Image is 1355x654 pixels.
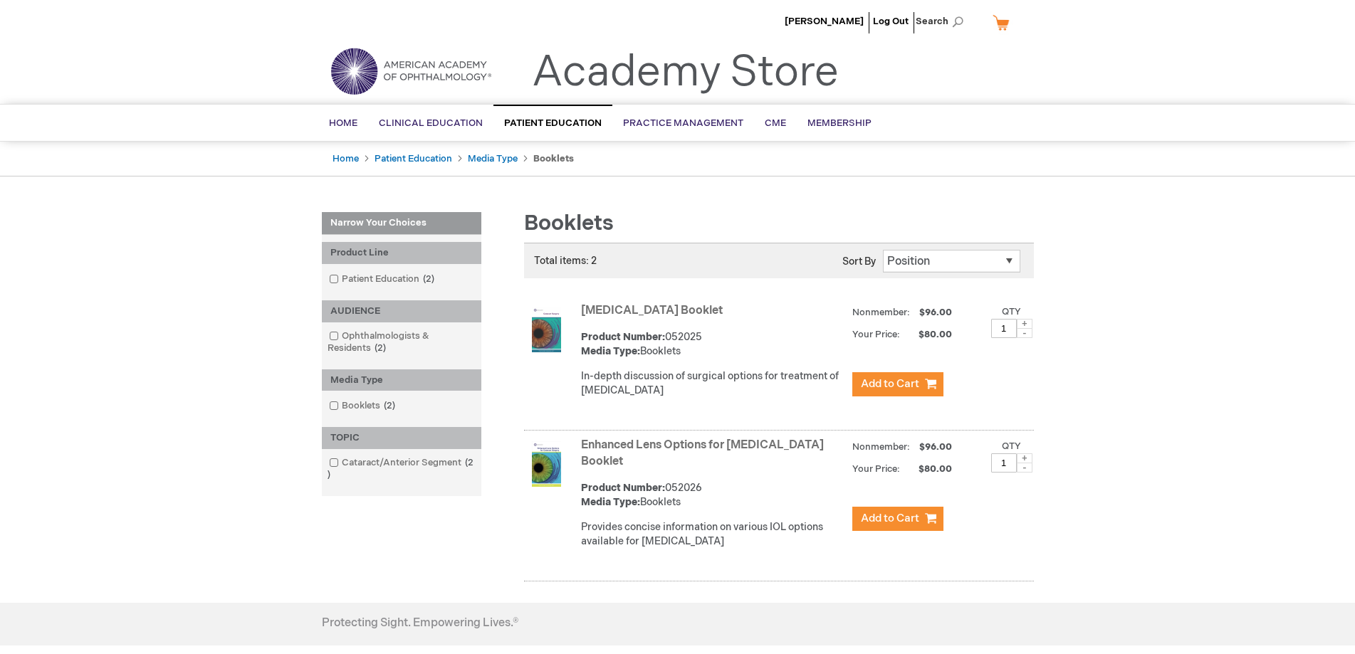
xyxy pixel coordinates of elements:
span: CME [765,117,786,129]
span: $80.00 [902,463,954,475]
img: Enhanced Lens Options for Cataract Surgery Booklet [532,441,561,487]
a: Ophthalmologists & Residents2 [325,329,478,355]
span: Search [916,7,970,36]
div: Product Line [322,242,481,264]
div: In-depth discussion of surgical options for treatment of [MEDICAL_DATA] [581,369,845,398]
span: Total items: 2 [534,255,597,267]
strong: Media Type: [581,345,640,357]
a: Media Type [468,153,518,164]
h4: Protecting Sight. Empowering Lives.® [322,617,518,630]
span: 2 [419,273,438,285]
img: Cataract Surgery Booklet [532,307,561,352]
a: Log Out [873,16,909,27]
a: Patient Education [375,153,452,164]
span: $96.00 [917,441,954,453]
span: Patient Education [504,117,602,129]
a: [PERSON_NAME] [785,16,864,27]
span: Home [329,117,357,129]
a: Patient Education2 [325,273,440,286]
strong: Your Price: [852,463,900,475]
input: Qty [991,319,1017,338]
span: 2 [371,342,389,354]
strong: Narrow Your Choices [322,212,481,235]
div: TOPIC [322,427,481,449]
span: 2 [380,400,399,411]
div: AUDIENCE [322,300,481,322]
strong: Booklets [533,153,574,164]
button: Add to Cart [852,372,943,396]
div: Provides concise information on various IOL options available for [MEDICAL_DATA] [581,520,845,549]
input: Qty [991,453,1017,473]
strong: Media Type: [581,496,640,508]
span: $96.00 [917,307,954,318]
span: Booklets [524,211,614,236]
strong: Product Number: [581,331,665,343]
label: Qty [1002,441,1021,452]
strong: Nonmember: [852,304,910,322]
span: Clinical Education [379,117,483,129]
a: [MEDICAL_DATA] Booklet [581,304,723,317]
span: Add to Cart [861,377,919,391]
div: Media Type [322,369,481,391]
label: Qty [1002,306,1021,317]
span: $80.00 [902,329,954,340]
a: Home [333,153,359,164]
strong: Product Number: [581,482,665,494]
strong: Your Price: [852,329,900,340]
a: Enhanced Lens Options for [MEDICAL_DATA] Booklet [581,438,824,468]
strong: Nonmember: [852,438,910,456]
button: Add to Cart [852,507,943,531]
label: Sort By [842,255,876,268]
span: Membership [807,117,872,129]
a: Cataract/Anterior Segment2 [325,456,478,482]
div: 052026 Booklets [581,481,845,510]
span: Add to Cart [861,512,919,525]
a: Academy Store [532,47,839,98]
span: Practice Management [623,117,743,129]
a: Booklets2 [325,399,401,413]
div: 052025 Booklets [581,330,845,359]
span: 2 [328,457,474,480]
